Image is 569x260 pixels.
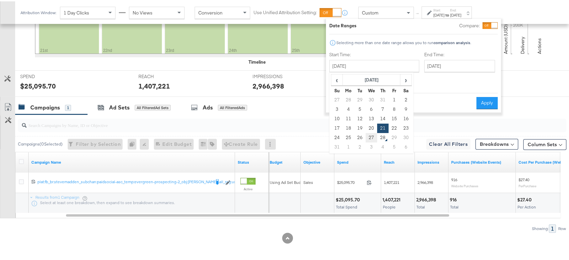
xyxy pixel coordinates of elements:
[434,39,470,44] strong: comparison analysis
[336,39,471,44] div: Selecting more than one date range allows you to run .
[417,158,446,164] a: The number of times your ad was served. On mobile apps an ad is counted as served the first time ...
[331,113,343,122] td: 10
[523,138,566,149] button: Column Sets
[377,122,389,132] td: 21
[138,80,170,90] div: 1,407,221
[329,21,357,28] div: Date Ranges
[414,11,421,14] span: ↑
[366,94,377,103] td: 30
[331,85,343,94] th: Su
[416,195,438,202] div: 2,966,398
[389,113,400,122] td: 15
[503,23,509,53] text: Amount (USD)
[532,225,549,230] div: Showing:
[248,58,266,64] div: Timeline
[426,137,470,148] button: Clear All Filters
[433,11,444,17] div: [DATE]
[331,141,343,151] td: 31
[377,132,389,141] td: 28
[354,132,366,141] td: 26
[450,11,461,17] div: [DATE]
[354,113,366,122] td: 12
[337,178,364,184] span: $25,095.70
[303,178,313,184] span: Sales
[20,80,56,90] div: $25,095.70
[558,225,566,230] div: Row
[383,203,396,208] span: People
[518,183,536,187] sub: Per Purchase
[377,103,389,113] td: 7
[303,158,332,164] a: Your campaign's objective.
[400,132,411,141] td: 30
[331,132,343,141] td: 24
[203,102,213,110] div: Ads
[343,73,400,85] th: [DATE]
[389,85,400,94] th: Fr
[343,141,354,151] td: 1
[354,141,366,151] td: 2
[450,7,461,11] label: End:
[366,122,377,132] td: 20
[377,113,389,122] td: 14
[520,35,526,53] text: Delivery
[451,158,513,164] a: The number of times a purchase was made tracked by your Custom Audience pixel on your website aft...
[424,50,498,57] label: End Time:
[343,94,354,103] td: 28
[389,94,400,103] td: 1
[354,94,366,103] td: 29
[30,102,60,110] div: Campaigns
[20,9,57,14] div: Attribution Window:
[37,178,210,185] a: plat:fb_br:stevemadden_subchan:paidsocial-asc_temp:evergreen-prospecting-2_obj:[PERSON_NAME]...al...
[366,132,377,141] td: 27
[354,122,366,132] td: 19
[128,137,140,148] div: 0
[459,21,480,28] label: Compare:
[416,203,425,208] span: Total
[343,122,354,132] td: 18
[253,72,303,78] span: IMPRESSIONS
[253,80,284,90] div: 2,966,398
[331,122,343,132] td: 17
[384,158,412,164] a: The number of people your ad was served to.
[377,85,389,94] th: Th
[451,176,457,181] span: 916
[343,132,354,141] td: 25
[433,7,444,11] label: Start:
[389,103,400,113] td: 8
[329,50,419,57] label: Start Time:
[366,113,377,122] td: 13
[138,72,189,78] span: REACH
[475,137,518,148] button: Breakdowns
[389,141,400,151] td: 5
[366,141,377,151] td: 3
[27,115,516,128] input: Search Campaigns by Name, ID or Objective
[238,158,266,164] a: Shows the current state of your Ad Campaign.
[354,85,366,94] th: Tu
[31,158,232,164] a: Your campaign name.
[109,102,130,110] div: Ad Sets
[450,203,459,208] span: Total
[336,195,362,202] div: $25,095.70
[270,158,298,164] a: The maximum amount you're willing to spend on your ads, on average each day or over the lifetime ...
[133,8,153,14] span: No Views
[331,103,343,113] td: 3
[65,103,71,109] div: 1
[343,103,354,113] td: 4
[366,85,377,94] th: We
[476,96,498,108] button: Apply
[401,73,411,84] span: ›
[254,8,317,14] label: Use Unified Attribution Setting:
[354,103,366,113] td: 5
[337,158,378,164] a: The total amount spent to date.
[536,37,542,53] text: Actions
[343,85,354,94] th: Mo
[343,113,354,122] td: 11
[377,94,389,103] td: 31
[400,141,411,151] td: 6
[218,103,247,109] div: All Filtered Ads
[240,186,256,190] label: Active
[135,103,171,109] div: All Filtered Ad Sets
[382,195,402,202] div: 1,407,221
[389,122,400,132] td: 22
[18,140,63,146] div: Campaigns ( 0 Selected)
